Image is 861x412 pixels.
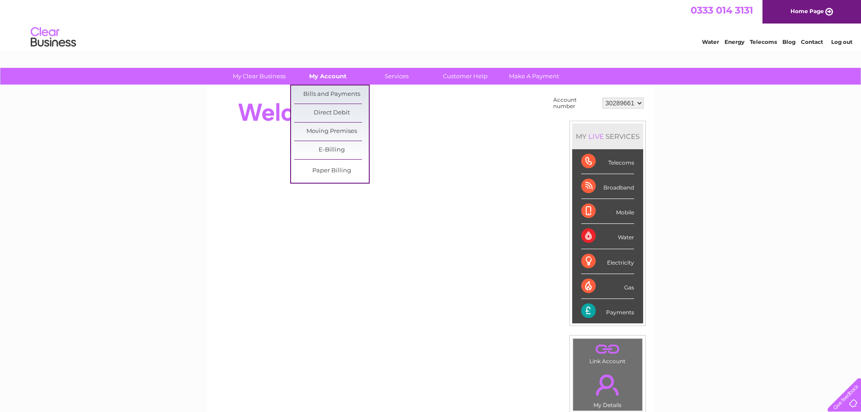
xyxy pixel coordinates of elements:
a: My Account [291,68,365,85]
div: LIVE [587,132,606,141]
div: Gas [581,274,634,299]
a: Direct Debit [294,104,369,122]
a: Customer Help [428,68,503,85]
a: E-Billing [294,141,369,159]
a: . [575,341,640,357]
a: My Clear Business [222,68,296,85]
td: Account number [551,95,600,112]
td: My Details [573,367,643,411]
div: Water [581,224,634,249]
a: Blog [782,38,795,45]
td: Link Account [573,338,643,367]
a: Energy [725,38,744,45]
a: Make A Payment [497,68,571,85]
div: Payments [581,299,634,323]
div: Clear Business is a trading name of Verastar Limited (registered in [GEOGRAPHIC_DATA] No. 3667643... [217,5,645,44]
img: logo.png [30,24,76,51]
a: . [575,369,640,401]
a: Bills and Payments [294,85,369,104]
a: Contact [801,38,823,45]
div: Mobile [581,199,634,224]
div: MY SERVICES [572,123,643,149]
div: Electricity [581,249,634,274]
div: Telecoms [581,149,634,174]
a: Water [702,38,719,45]
div: Broadband [581,174,634,199]
a: Moving Premises [294,123,369,141]
a: Log out [831,38,852,45]
a: Paper Billing [294,162,369,180]
a: Telecoms [750,38,777,45]
a: Services [359,68,434,85]
a: 0333 014 3131 [691,5,753,16]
